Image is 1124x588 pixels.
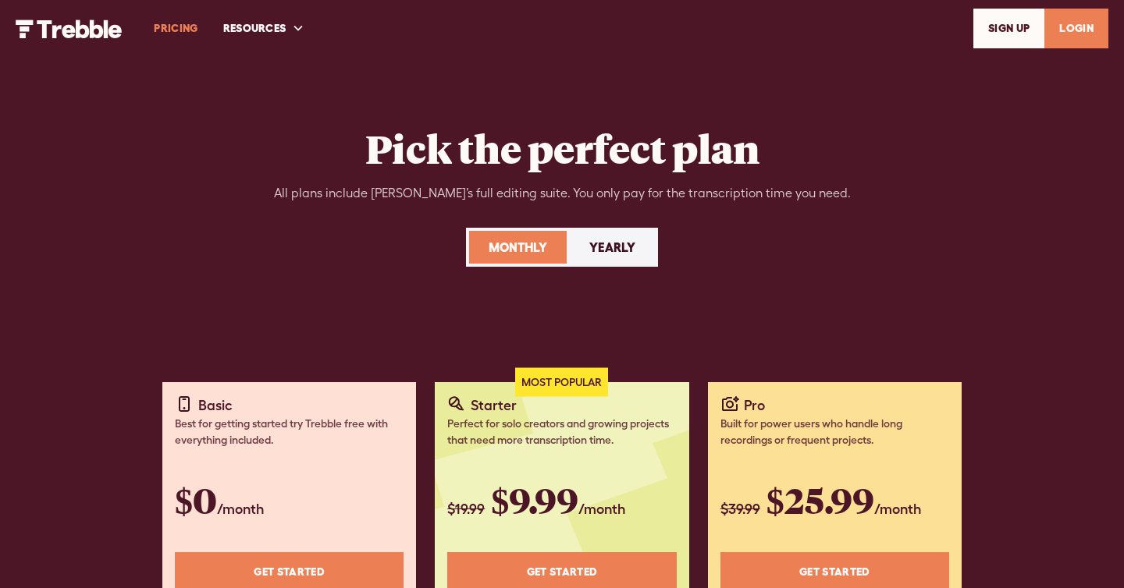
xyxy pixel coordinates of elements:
[16,18,123,37] a: home
[744,395,765,416] div: Pro
[489,238,547,257] div: Monthly
[223,20,286,37] div: RESOURCES
[211,2,318,55] div: RESOURCES
[141,2,210,55] a: PRICING
[578,501,625,517] span: /month
[720,416,949,448] div: Built for power users who handle long recordings or frequent projects.
[1044,9,1108,48] a: LOGIN
[447,416,676,448] div: Perfect for solo creators and growing projects that need more transcription time.
[973,9,1044,48] a: SIGn UP
[365,125,759,172] h2: Pick the perfect plan
[491,476,578,523] span: $9.99
[767,476,874,523] span: $25.99
[274,184,851,203] div: All plans include [PERSON_NAME]’s full editing suite. You only pay for the transcription time you...
[570,231,655,264] a: Yearly
[515,368,608,397] div: Most Popular
[175,416,404,448] div: Best for getting started try Trebble free with everything included.
[469,231,567,264] a: Monthly
[874,501,921,517] span: /month
[447,501,485,517] span: $19.99
[16,19,123,38] img: Trebble Logo - AI Podcast Editor
[589,238,635,257] div: Yearly
[198,395,233,416] div: Basic
[217,501,264,517] span: /month
[175,476,217,523] span: $0
[720,501,760,517] span: $39.99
